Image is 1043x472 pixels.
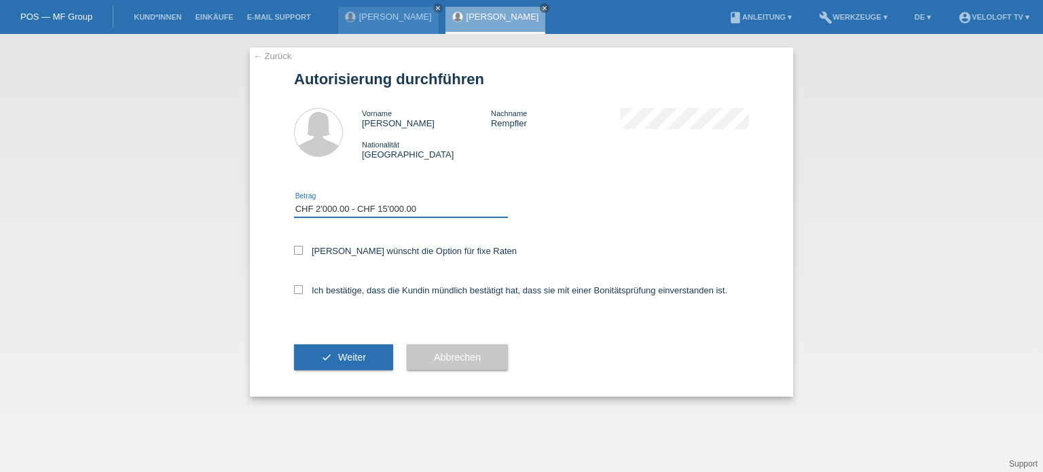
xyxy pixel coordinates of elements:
label: Ich bestätige, dass die Kundin mündlich bestätigt hat, dass sie mit einer Bonitätsprüfung einvers... [294,285,727,295]
i: build [819,11,832,24]
div: [GEOGRAPHIC_DATA] [362,139,491,160]
span: Weiter [338,352,366,363]
label: [PERSON_NAME] wünscht die Option für fixe Raten [294,246,517,256]
span: Vorname [362,109,392,117]
a: DE ▾ [908,13,938,21]
a: close [433,3,443,13]
span: Nachname [491,109,527,117]
a: account_circleVeloLoft TV ▾ [951,13,1036,21]
i: check [321,352,332,363]
button: Abbrechen [407,344,508,370]
span: Nationalität [362,141,399,149]
a: Kund*innen [127,13,188,21]
i: account_circle [958,11,972,24]
a: bookAnleitung ▾ [722,13,799,21]
h1: Autorisierung durchführen [294,71,749,88]
i: close [541,5,548,12]
a: Support [1009,459,1038,469]
a: buildWerkzeuge ▾ [812,13,894,21]
div: Rempfler [491,108,620,128]
a: [PERSON_NAME] [466,12,539,22]
a: ← Zurück [253,51,291,61]
a: E-Mail Support [240,13,318,21]
span: Abbrechen [434,352,481,363]
button: check Weiter [294,344,393,370]
div: [PERSON_NAME] [362,108,491,128]
a: Einkäufe [188,13,240,21]
a: POS — MF Group [20,12,92,22]
i: book [729,11,742,24]
i: close [435,5,441,12]
a: close [540,3,549,13]
a: [PERSON_NAME] [359,12,432,22]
